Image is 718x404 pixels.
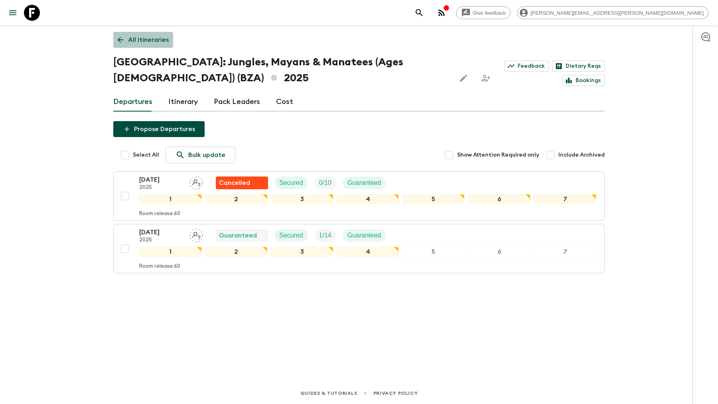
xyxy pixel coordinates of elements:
[411,5,427,21] button: search adventures
[219,178,250,188] p: Cancelled
[456,6,511,19] a: Give feedback
[219,231,257,240] p: Guaranteed
[139,263,180,270] p: Room release: 60
[319,178,331,188] p: 0 / 10
[504,61,549,72] a: Feedback
[274,177,308,189] div: Secured
[139,184,183,191] p: 2025
[314,177,336,189] div: Trip Fill
[337,247,399,257] div: 4
[113,224,605,273] button: [DATE]2025Assign pack leaderGuaranteedSecuredTrip FillGuaranteed1234567Room release:60
[5,5,21,21] button: menu
[166,147,235,163] a: Bulk update
[457,151,539,159] span: Show Attention Required only
[139,247,202,257] div: 1
[337,194,399,204] div: 4
[168,92,198,112] a: Itinerary
[271,247,333,257] div: 3
[279,178,303,188] p: Secured
[133,151,159,159] span: Select All
[402,247,465,257] div: 5
[113,121,205,137] button: Propose Departures
[552,61,605,72] a: Dietary Reqs
[468,194,531,204] div: 6
[517,6,708,19] div: [PERSON_NAME][EMAIL_ADDRESS][PERSON_NAME][DOMAIN_NAME]
[139,227,183,237] p: [DATE]
[113,54,449,86] h1: [GEOGRAPHIC_DATA]: Jungles, Mayans & Manatees (Ages [DEMOGRAPHIC_DATA]) (BZA) 2025
[478,70,494,86] span: Share this itinerary
[274,229,308,242] div: Secured
[402,194,465,204] div: 5
[300,389,357,398] a: Guides & Tutorials
[276,92,293,112] a: Cost
[373,389,418,398] a: Privacy Policy
[214,92,260,112] a: Pack Leaders
[347,178,381,188] p: Guaranteed
[534,194,596,204] div: 7
[113,32,173,48] a: All itineraries
[319,231,331,240] p: 1 / 14
[468,247,531,257] div: 6
[562,75,605,86] a: Bookings
[279,231,303,240] p: Secured
[139,194,202,204] div: 1
[139,175,183,184] p: [DATE]
[271,194,333,204] div: 3
[189,231,203,237] span: Assign pack leader
[139,237,183,243] p: 2025
[347,231,381,240] p: Guaranteed
[188,150,225,160] p: Bulk update
[216,177,268,189] div: Flash Pack cancellation
[189,178,203,185] span: Assign pack leader
[128,35,169,45] p: All itineraries
[113,92,152,112] a: Departures
[468,10,510,16] span: Give feedback
[526,10,708,16] span: [PERSON_NAME][EMAIL_ADDRESS][PERSON_NAME][DOMAIN_NAME]
[534,247,596,257] div: 7
[558,151,605,159] span: Include Archived
[113,171,605,221] button: [DATE]2025Assign pack leaderFlash Pack cancellationSecuredTrip FillGuaranteed1234567Room release:60
[139,211,180,217] p: Room release: 60
[205,194,268,204] div: 2
[314,229,336,242] div: Trip Fill
[205,247,268,257] div: 2
[456,70,471,86] button: Edit this itinerary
